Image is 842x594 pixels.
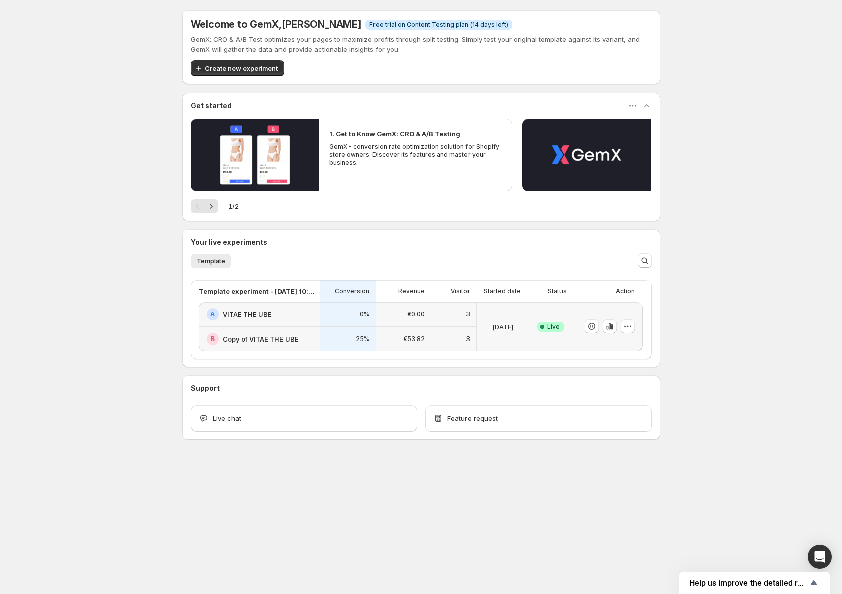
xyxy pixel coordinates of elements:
[547,323,560,331] span: Live
[197,257,225,265] span: Template
[329,143,502,167] p: GemX - conversion rate optimization solution for Shopify store owners. Discover its features and ...
[451,287,470,295] p: Visitor
[191,101,232,111] h3: Get started
[548,287,567,295] p: Status
[369,21,508,29] span: Free trial on Content Testing plan (14 days left)
[808,545,832,569] div: Open Intercom Messenger
[204,199,218,213] button: Next
[191,34,652,54] p: GemX: CRO & A/B Test optimizes your pages to maximize profits through split testing. Simply test ...
[223,334,299,344] h2: Copy of VITAE THE UBE
[356,335,369,343] p: 25%
[447,413,498,423] span: Feature request
[191,237,267,247] h3: Your live experiments
[191,18,361,30] h5: Welcome to GemX
[329,129,460,139] h2: 1. Get to Know GemX: CRO & A/B Testing
[213,413,241,423] span: Live chat
[210,310,215,318] h2: A
[484,287,521,295] p: Started date
[211,335,215,343] h2: B
[191,60,284,76] button: Create new experiment
[492,322,513,332] p: [DATE]
[191,199,218,213] nav: Pagination
[205,63,278,73] span: Create new experiment
[199,286,314,296] p: Template experiment - [DATE] 10:47:43
[689,577,820,589] button: Show survey - Help us improve the detailed report for A/B campaigns
[403,335,425,343] p: €53.82
[466,335,470,343] p: 3
[228,201,239,211] span: 1 / 2
[398,287,425,295] p: Revenue
[223,309,272,319] h2: VITAE THE UBE
[616,287,635,295] p: Action
[360,310,369,318] p: 0%
[407,310,425,318] p: €0.00
[335,287,369,295] p: Conversion
[279,18,361,30] span: , [PERSON_NAME]
[191,383,220,393] h3: Support
[638,253,652,268] button: Search and filter results
[522,119,651,191] button: Play video
[191,119,319,191] button: Play video
[689,578,808,588] span: Help us improve the detailed report for A/B campaigns
[466,310,470,318] p: 3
